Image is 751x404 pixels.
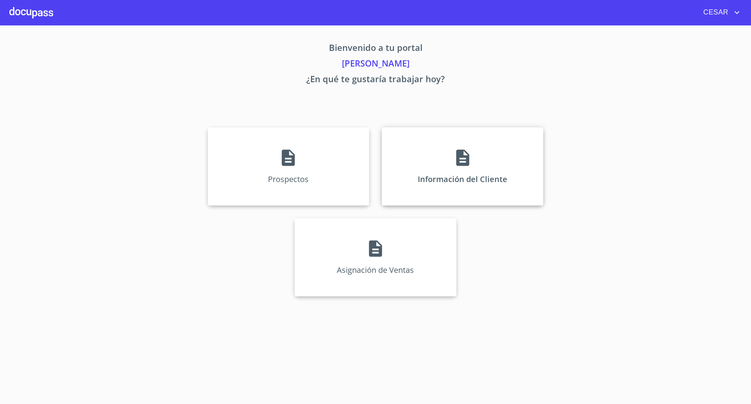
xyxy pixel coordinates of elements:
[697,6,742,19] button: account of current user
[418,174,507,184] p: Información del Cliente
[135,57,616,72] p: [PERSON_NAME]
[135,72,616,88] p: ¿En qué te gustaría trabajar hoy?
[697,6,732,19] span: CESAR
[268,174,309,184] p: Prospectos
[337,265,414,275] p: Asignación de Ventas
[135,41,616,57] p: Bienvenido a tu portal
